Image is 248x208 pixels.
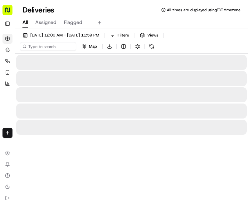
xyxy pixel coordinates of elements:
[22,19,28,26] span: All
[30,32,99,38] span: [DATE] 12:00 AM - [DATE] 11:59 PM
[35,19,56,26] span: Assigned
[118,32,129,38] span: Filters
[107,31,132,40] button: Filters
[147,42,156,51] button: Refresh
[20,42,76,51] input: Type to search
[89,44,97,49] span: Map
[22,5,54,15] h1: Deliveries
[79,42,100,51] button: Map
[20,31,102,40] button: [DATE] 12:00 AM - [DATE] 11:59 PM
[64,19,82,26] span: Flagged
[147,32,158,38] span: Views
[167,7,241,12] span: All times are displayed using EDT timezone
[137,31,161,40] button: Views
